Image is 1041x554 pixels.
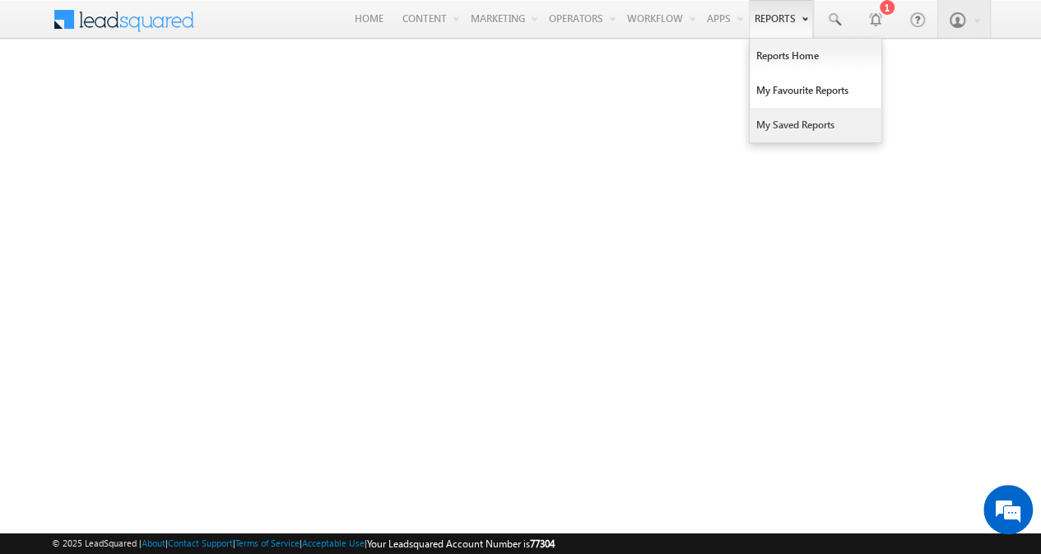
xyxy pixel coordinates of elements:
[530,538,555,550] span: 77304
[750,39,881,73] a: Reports Home
[750,73,881,108] a: My Favourite Reports
[142,538,165,548] a: About
[52,536,555,552] span: © 2025 LeadSquared | | | | |
[168,538,233,548] a: Contact Support
[750,108,881,142] a: My Saved Reports
[367,538,555,550] span: Your Leadsquared Account Number is
[235,538,300,548] a: Terms of Service
[302,538,365,548] a: Acceptable Use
